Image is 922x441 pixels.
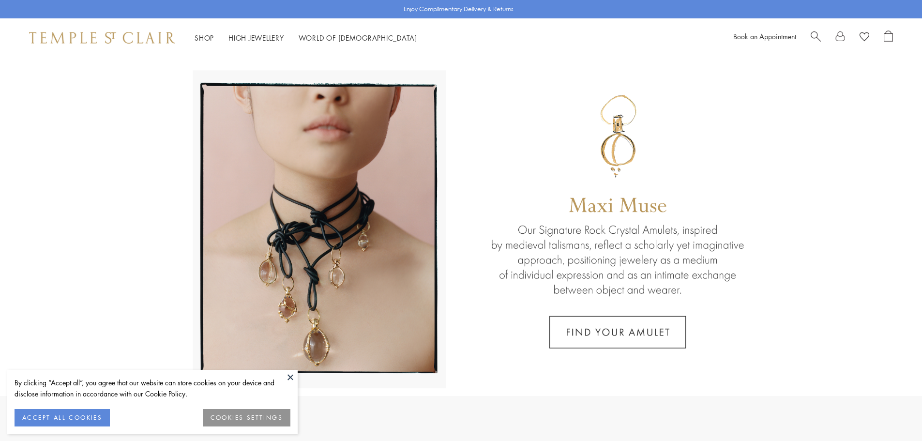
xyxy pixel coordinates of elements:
[195,33,214,43] a: ShopShop
[860,30,869,45] a: View Wishlist
[733,31,796,41] a: Book an Appointment
[203,409,290,426] button: COOKIES SETTINGS
[884,30,893,45] a: Open Shopping Bag
[299,33,417,43] a: World of [DEMOGRAPHIC_DATA]World of [DEMOGRAPHIC_DATA]
[228,33,284,43] a: High JewelleryHigh Jewellery
[29,32,175,44] img: Temple St. Clair
[15,377,290,399] div: By clicking “Accept all”, you agree that our website can store cookies on your device and disclos...
[811,30,821,45] a: Search
[195,32,417,44] nav: Main navigation
[15,409,110,426] button: ACCEPT ALL COOKIES
[404,4,514,14] p: Enjoy Complimentary Delivery & Returns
